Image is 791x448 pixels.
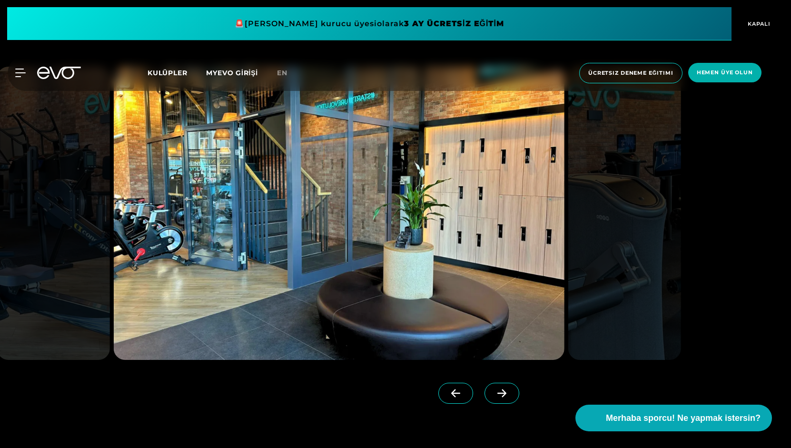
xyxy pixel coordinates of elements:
font: en [277,69,287,77]
font: KAPALI [748,20,771,27]
a: en [277,68,299,79]
a: MYEVO GİRİŞİ [206,69,258,77]
img: evofitness [568,67,681,360]
img: evofitness [114,67,564,360]
a: Ücretsiz deneme eğitimi [576,63,685,83]
font: Kulüpler [148,69,187,77]
a: Kulüpler [148,68,206,77]
button: KAPALI [732,7,784,40]
font: Hemen üye olun [697,69,753,76]
font: Merhaba sporcu! Ne yapmak istersin? [606,413,761,423]
button: Merhaba sporcu! Ne yapmak istersin? [575,405,772,431]
font: Ücretsiz deneme eğitimi [588,70,673,76]
a: Hemen üye olun [685,63,764,83]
